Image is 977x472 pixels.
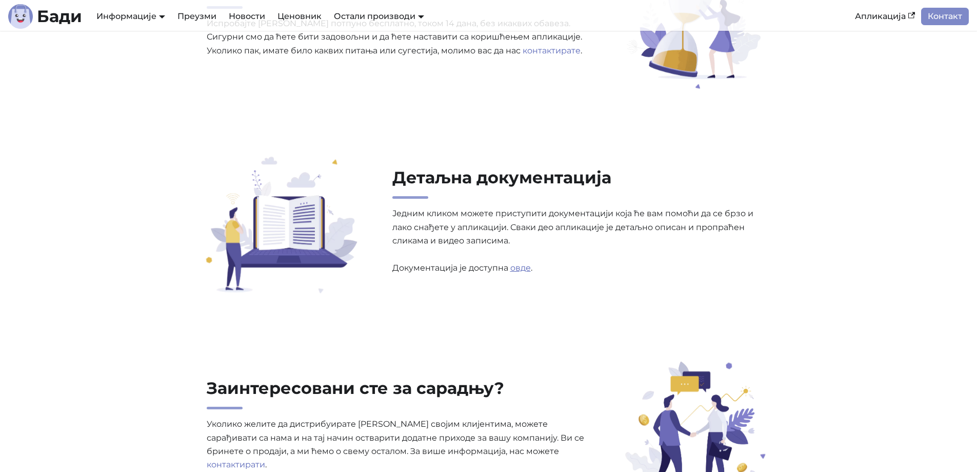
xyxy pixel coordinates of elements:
a: Новости [223,8,271,25]
p: Уколико желите да дистрибуирате [PERSON_NAME] својим клијентима, можете сарађивати са нама и на т... [207,418,585,472]
a: Преузми [171,8,223,25]
p: Испробајте [PERSON_NAME] потпуно бесплатно, током 14 дана, без икаквих обавеза. Сигурни смо да ће... [207,17,585,58]
img: Детаљна документација [203,155,362,294]
b: Бади [37,8,82,25]
a: Апликација [849,8,921,25]
h2: Детаљна документација [392,167,771,199]
a: контактирати [207,460,265,469]
a: Остали производи [334,11,424,21]
a: овде [510,263,531,273]
h2: Заинтересовани сте за сарадњу? [207,378,585,409]
a: Ценовник [271,8,328,25]
img: Лого [8,4,33,29]
p: Једним кликом можете приступити документацији која ће вам помоћи да се брзо и лако снађете у апли... [392,207,771,275]
a: Информације [96,11,165,21]
a: ЛогоБади [8,4,82,29]
a: контактирате [523,46,581,55]
a: Контакт [921,8,969,25]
